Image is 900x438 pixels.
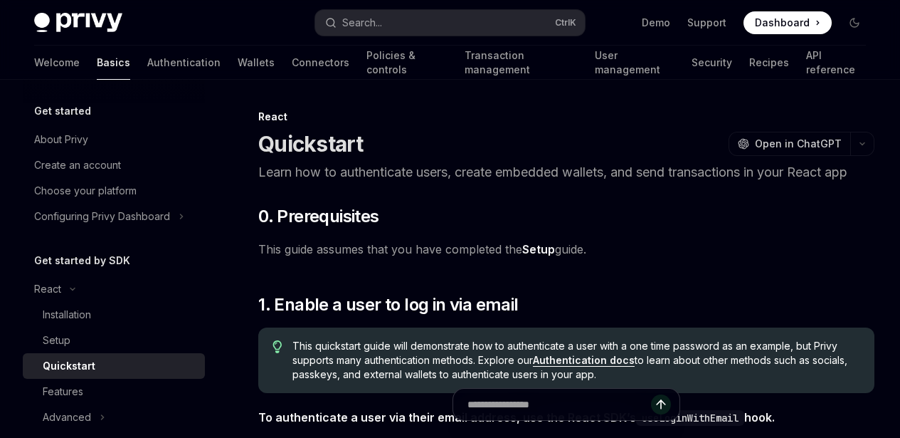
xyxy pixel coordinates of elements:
[843,11,866,34] button: Toggle dark mode
[34,46,80,80] a: Welcome
[258,162,874,182] p: Learn how to authenticate users, create embedded wallets, and send transactions in your React app
[292,339,860,382] span: This quickstart guide will demonstrate how to authenticate a user with a one time password as an ...
[43,409,91,426] div: Advanced
[23,328,205,353] a: Setup
[238,46,275,80] a: Wallets
[258,239,874,259] span: This guide assumes that you have completed the guide.
[34,131,88,148] div: About Privy
[272,340,282,353] svg: Tip
[34,182,137,199] div: Choose your platform
[755,16,810,30] span: Dashboard
[34,208,170,225] div: Configuring Privy Dashboard
[522,242,555,257] a: Setup
[642,16,670,30] a: Demo
[729,132,850,156] button: Open in ChatGPT
[23,302,205,328] a: Installation
[34,103,91,120] h5: Get started
[97,46,130,80] a: Basics
[315,10,585,36] button: Search...CtrlK
[692,46,732,80] a: Security
[292,46,349,80] a: Connectors
[43,332,70,349] div: Setup
[749,46,789,80] a: Recipes
[258,110,874,124] div: React
[258,205,378,228] span: 0. Prerequisites
[23,353,205,379] a: Quickstart
[34,13,122,33] img: dark logo
[465,46,577,80] a: Transaction management
[147,46,221,80] a: Authentication
[533,354,635,367] a: Authentication docs
[34,157,121,174] div: Create an account
[258,131,364,157] h1: Quickstart
[755,137,842,151] span: Open in ChatGPT
[43,358,95,375] div: Quickstart
[687,16,726,30] a: Support
[34,252,130,269] h5: Get started by SDK
[34,281,61,298] div: React
[806,46,866,80] a: API reference
[366,46,448,80] a: Policies & controls
[258,293,518,316] span: 1. Enable a user to log in via email
[23,178,205,204] a: Choose your platform
[743,11,832,34] a: Dashboard
[555,17,576,28] span: Ctrl K
[43,306,91,323] div: Installation
[595,46,675,80] a: User management
[342,14,382,31] div: Search...
[23,379,205,405] a: Features
[23,152,205,178] a: Create an account
[43,383,83,400] div: Features
[651,395,671,414] button: Send message
[23,127,205,152] a: About Privy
